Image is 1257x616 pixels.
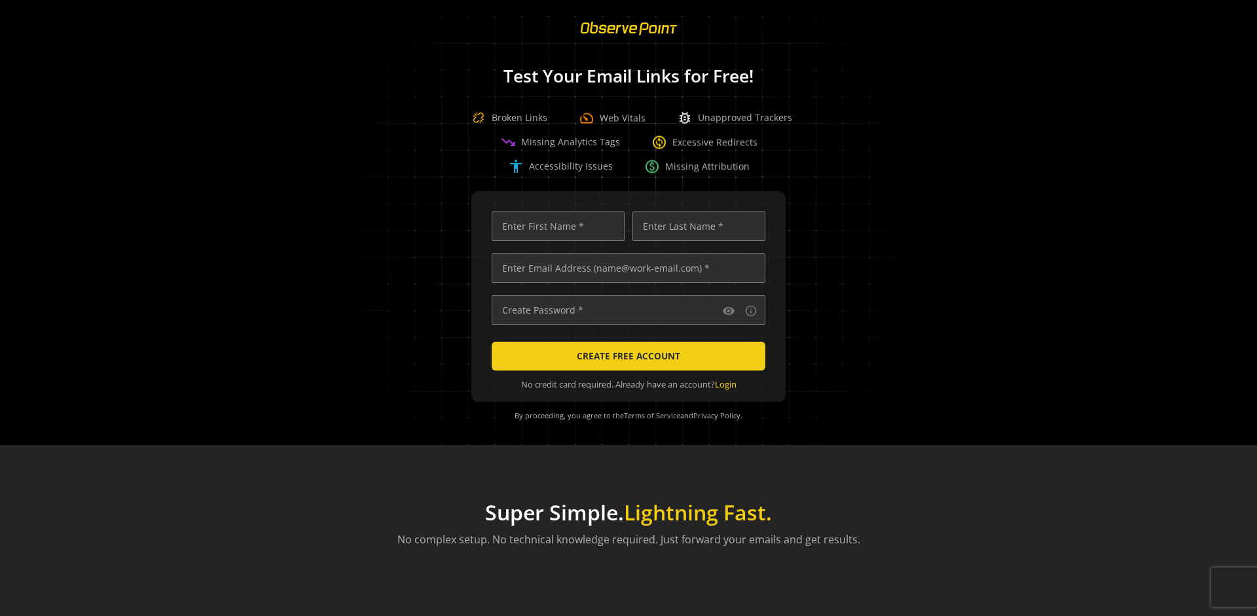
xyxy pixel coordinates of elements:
[492,342,765,371] button: CREATE FREE ACCOUNT
[577,344,680,368] span: CREATE FREE ACCOUNT
[715,378,737,390] a: Login
[340,67,917,86] h1: Test Your Email Links for Free!
[624,498,772,526] span: Lightning Fast.
[500,134,620,150] div: Missing Analytics Tags
[465,105,547,131] div: Broken Links
[651,134,757,150] div: Excessive Redirects
[488,402,769,429] div: By proceeding, you agree to the and .
[644,158,750,174] div: Missing Attribution
[465,105,492,131] img: Broken Link
[397,500,860,525] h1: Super Simple.
[693,410,740,420] a: Privacy Policy
[508,158,613,174] div: Accessibility Issues
[651,134,667,150] span: change_circle
[572,30,685,43] a: ObservePoint Homepage
[624,410,680,420] a: Terms of Service
[744,304,757,317] mat-icon: info_outline
[579,110,646,126] div: Web Vitals
[644,158,660,174] span: paid
[743,303,759,319] button: Password requirements
[677,110,792,126] div: Unapproved Trackers
[722,304,735,317] mat-icon: visibility
[508,158,524,174] span: accessibility
[677,110,693,126] span: bug_report
[579,110,594,126] span: speed
[492,378,765,391] div: No credit card required. Already have an account?
[492,253,765,283] input: Enter Email Address (name@work-email.com) *
[492,295,765,325] input: Create Password *
[492,211,625,241] input: Enter First Name *
[397,532,860,547] p: No complex setup. No technical knowledge required. Just forward your emails and get results.
[500,134,516,150] span: trending_down
[632,211,765,241] input: Enter Last Name *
